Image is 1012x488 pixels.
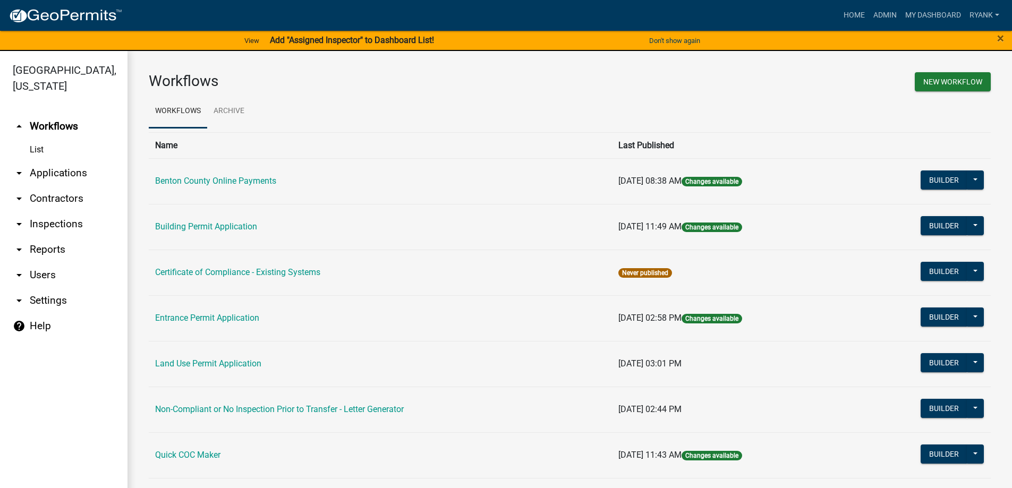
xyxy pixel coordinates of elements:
[13,269,25,281] i: arrow_drop_down
[13,294,25,307] i: arrow_drop_down
[682,177,742,186] span: Changes available
[618,176,682,186] span: [DATE] 08:38 AM
[149,72,562,90] h3: Workflows
[155,358,261,369] a: Land Use Permit Application
[915,72,991,91] button: New Workflow
[270,35,434,45] strong: Add "Assigned Inspector" to Dashboard List!
[13,320,25,332] i: help
[682,222,742,232] span: Changes available
[997,32,1004,45] button: Close
[13,243,25,256] i: arrow_drop_down
[149,95,207,129] a: Workflows
[618,404,682,414] span: [DATE] 02:44 PM
[921,262,967,281] button: Builder
[682,314,742,323] span: Changes available
[149,132,612,158] th: Name
[155,221,257,232] a: Building Permit Application
[682,451,742,460] span: Changes available
[13,192,25,205] i: arrow_drop_down
[612,132,854,158] th: Last Published
[240,32,263,49] a: View
[921,353,967,372] button: Builder
[618,268,672,278] span: Never published
[921,307,967,327] button: Builder
[13,218,25,230] i: arrow_drop_down
[155,267,320,277] a: Certificate of Compliance - Existing Systems
[618,313,682,323] span: [DATE] 02:58 PM
[207,95,251,129] a: Archive
[155,176,276,186] a: Benton County Online Payments
[869,5,901,25] a: Admin
[155,404,404,414] a: Non-Compliant or No Inspection Prior to Transfer - Letter Generator
[921,216,967,235] button: Builder
[155,450,220,460] a: Quick COC Maker
[13,120,25,133] i: arrow_drop_up
[965,5,1004,25] a: RyanK
[921,399,967,418] button: Builder
[618,221,682,232] span: [DATE] 11:49 AM
[645,32,704,49] button: Don't show again
[921,444,967,464] button: Builder
[921,170,967,190] button: Builder
[155,313,259,323] a: Entrance Permit Application
[618,450,682,460] span: [DATE] 11:43 AM
[839,5,869,25] a: Home
[997,31,1004,46] span: ×
[13,167,25,179] i: arrow_drop_down
[901,5,965,25] a: My Dashboard
[618,358,682,369] span: [DATE] 03:01 PM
